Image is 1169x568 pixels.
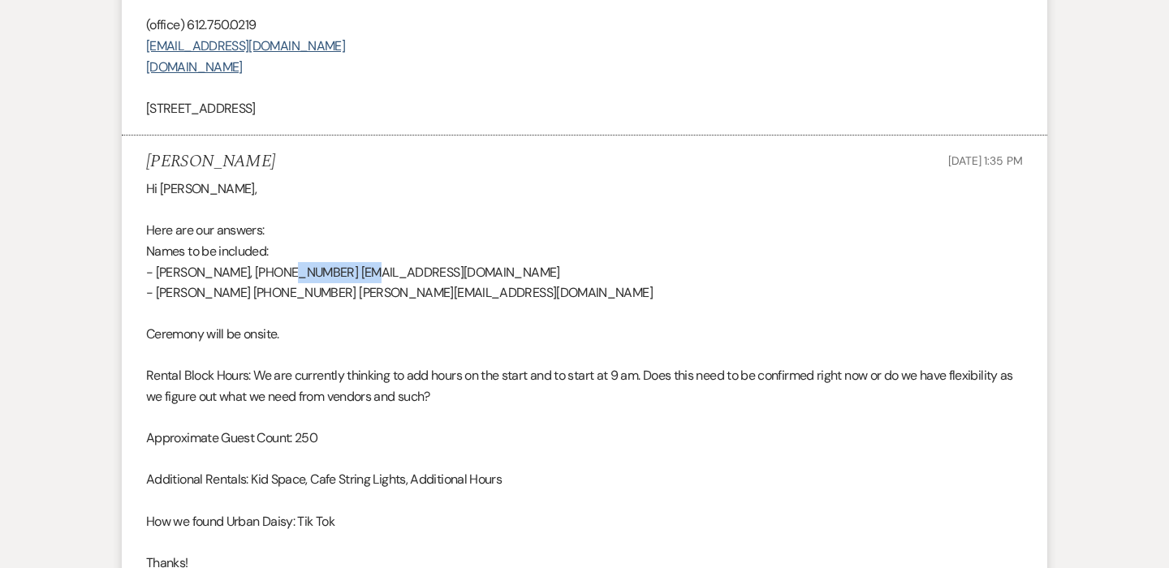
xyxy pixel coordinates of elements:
[146,58,243,75] a: [DOMAIN_NAME]
[146,241,1023,262] p: Names to be included:
[948,153,1023,168] span: [DATE] 1:35 PM
[146,365,1023,407] p: Rental Block Hours: We are currently thinking to add hours on the start and to start at 9 am. Doe...
[146,511,1023,532] p: How we found Urban Daisy: Tik Tok
[146,324,1023,345] p: Ceremony will be onsite.
[146,262,1023,283] p: - [PERSON_NAME], [PHONE_NUMBER] [EMAIL_ADDRESS][DOMAIN_NAME]
[146,179,1023,200] p: Hi [PERSON_NAME],
[146,16,257,33] span: (office) 612.750.0219
[146,37,345,54] a: [EMAIL_ADDRESS][DOMAIN_NAME]
[146,220,1023,241] p: Here are our answers:
[146,152,275,172] h5: [PERSON_NAME]
[146,282,1023,303] p: - [PERSON_NAME] [PHONE_NUMBER] [PERSON_NAME][EMAIL_ADDRESS][DOMAIN_NAME]
[146,469,1023,490] p: Additional Rentals: Kid Space, Cafe String Lights, Additional Hours
[146,100,256,117] span: [STREET_ADDRESS]
[146,428,1023,449] p: Approximate Guest Count: 250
